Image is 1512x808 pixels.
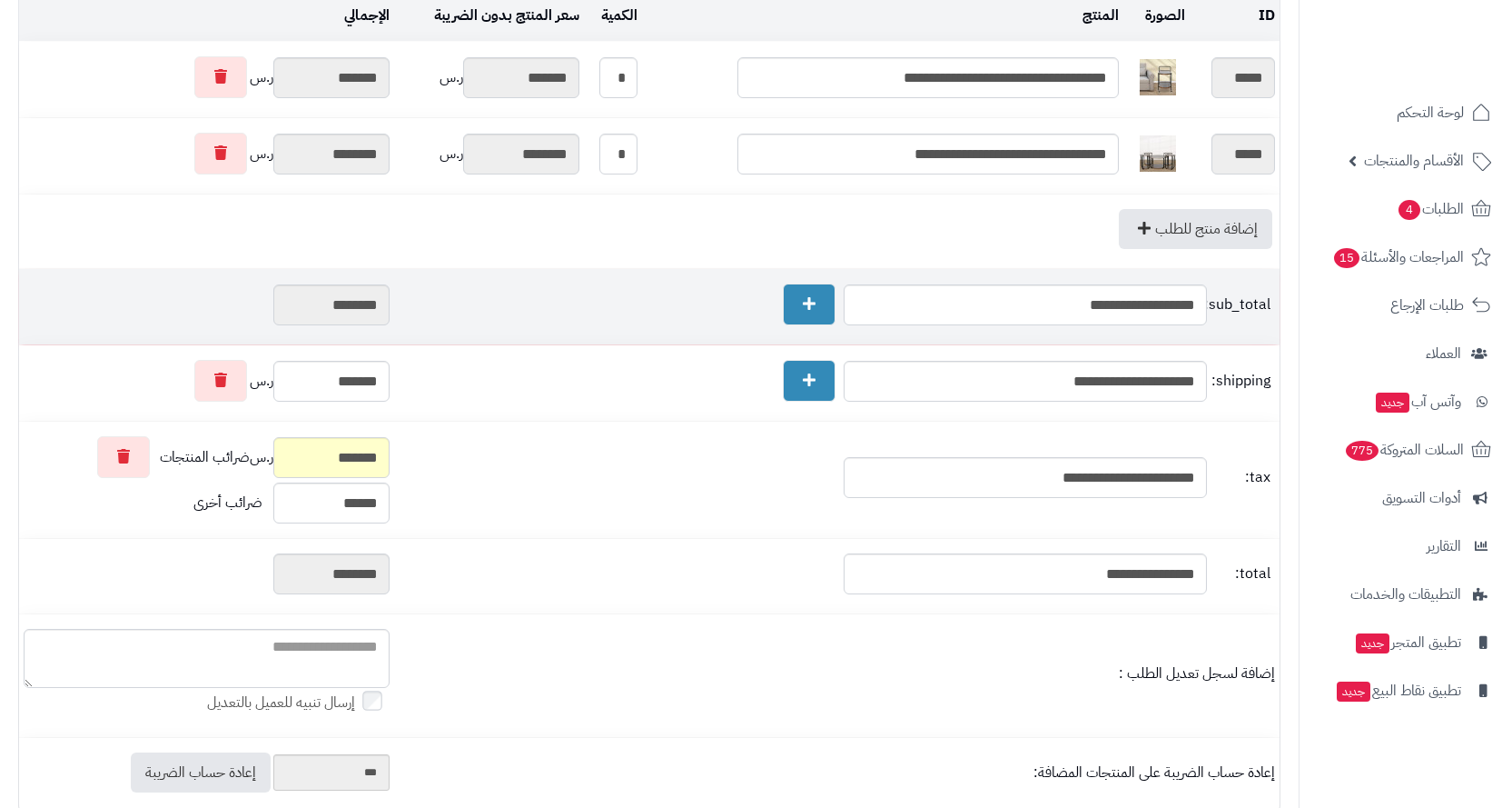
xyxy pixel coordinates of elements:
[1335,678,1461,703] span: تطبيق نقاط البيع
[1374,389,1461,414] span: وآتس آب
[1140,59,1176,95] img: 1752926963-1-40x40.jpg
[24,436,390,478] div: ر.س
[1346,441,1379,461] span: 775
[24,56,390,98] div: ر.س
[1211,467,1270,488] span: tax:
[1398,200,1420,220] span: 4
[362,691,382,711] input: إرسال تنبيه للعميل بالتعديل
[1382,485,1461,511] span: أدوات التسويق
[160,447,250,468] span: ضرائب المنتجات
[1388,46,1495,85] img: logo-2.png
[1426,341,1461,366] span: العملاء
[1310,428,1501,472] a: السلات المتروكة775
[1211,371,1270,392] span: shipping:
[1350,582,1461,607] span: التطبيقات والخدمات
[1119,209,1272,249] a: إضافة منتج للطلب
[1344,437,1464,463] span: السلات المتروكة
[1354,630,1461,655] span: تطبيق المتجر
[399,134,579,175] div: ر.س
[1332,244,1464,270] span: المراجعات والأسئلة
[1211,294,1270,315] span: sub_total:
[1140,135,1176,172] img: 1754739022-1-40x40.jpg
[1310,476,1501,520] a: أدوات التسويق
[1310,669,1501,713] a: تطبيق نقاط البيعجديد
[1310,621,1501,664] a: تطبيق المتجرجديد
[1310,524,1501,568] a: التقارير
[1390,293,1464,318] span: طلبات الإرجاع
[1397,196,1464,222] span: الطلبات
[1310,284,1501,327] a: طلبات الإرجاع
[131,753,271,793] a: إعادة حساب الضريبة
[207,693,390,713] label: إرسال تنبيه للعميل بالتعديل
[24,360,390,402] div: ر.س
[399,763,1275,783] div: إعادة حساب الضريبة على المنتجات المضافة:
[1211,564,1270,584] span: total:
[1356,633,1389,653] span: جديد
[193,492,262,514] span: ضرائب أخرى
[399,57,579,98] div: ر.س
[1310,235,1501,279] a: المراجعات والأسئلة15
[1427,534,1461,559] span: التقارير
[1337,682,1370,702] span: جديد
[1310,187,1501,231] a: الطلبات4
[1310,380,1501,424] a: وآتس آبجديد
[399,663,1275,684] div: إضافة لسجل تعديل الطلب :
[1310,332,1501,375] a: العملاء
[1397,100,1464,125] span: لوحة التحكم
[1310,91,1501,135] a: لوحة التحكم
[1310,573,1501,616] a: التطبيقات والخدمات
[1364,148,1464,174] span: الأقسام والمنتجات
[24,133,390,175] div: ر.س
[1376,393,1409,413] span: جديد
[1334,248,1359,268] span: 15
